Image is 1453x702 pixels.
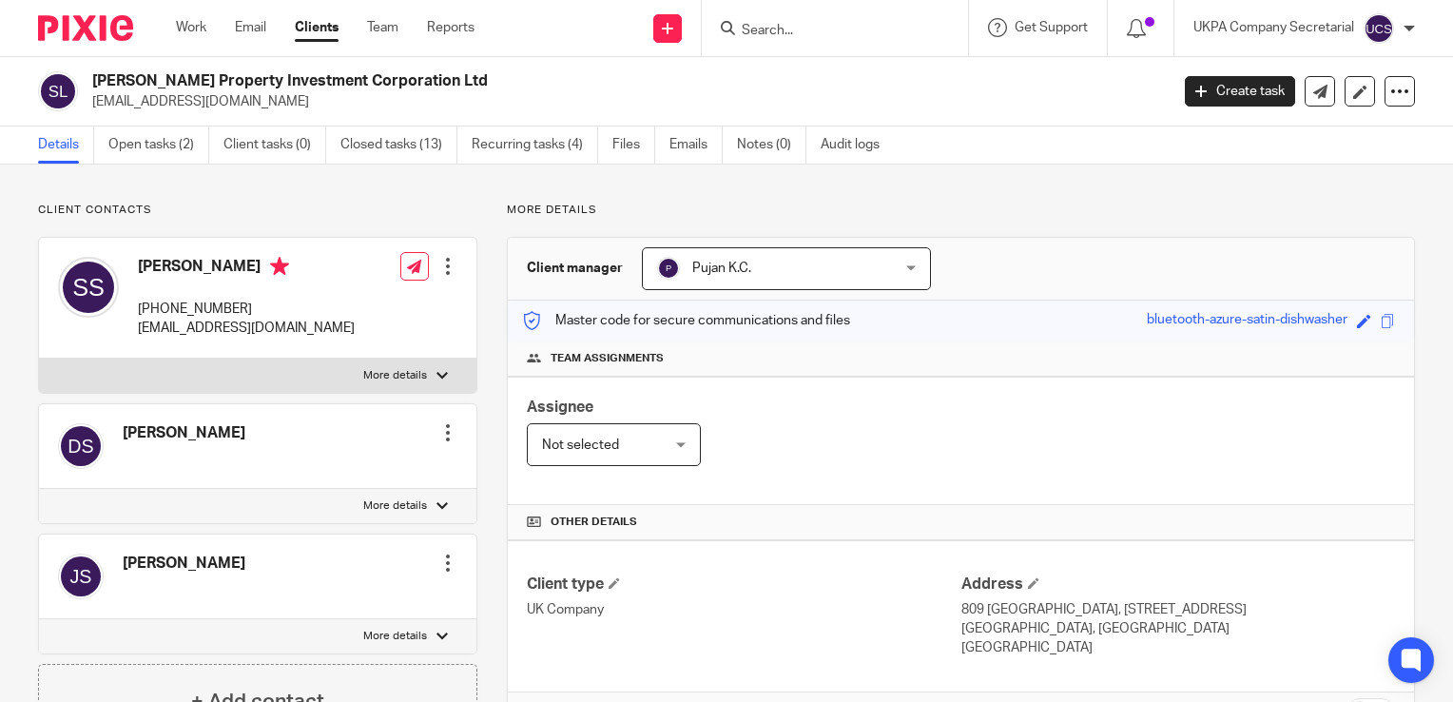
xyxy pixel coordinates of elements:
a: Emails [669,127,723,164]
img: Pixie [38,15,133,41]
i: Primary [270,257,289,276]
p: [GEOGRAPHIC_DATA], [GEOGRAPHIC_DATA] [961,619,1395,638]
h3: Client manager [527,259,623,278]
a: Clients [295,18,339,37]
p: More details [363,498,427,514]
a: Email [235,18,266,37]
p: More details [507,203,1415,218]
a: Team [367,18,398,37]
p: Master code for secure communications and files [522,311,850,330]
a: Files [612,127,655,164]
a: Reports [427,18,475,37]
span: Other details [551,515,637,530]
a: Closed tasks (13) [340,127,457,164]
a: Create task [1185,76,1295,107]
a: Notes (0) [737,127,806,164]
p: UK Company [527,600,960,619]
span: Not selected [542,439,619,452]
img: svg%3E [657,257,680,280]
p: UKPA Company Secretarial [1193,18,1354,37]
p: [PHONE_NUMBER] [138,300,355,319]
p: Client contacts [38,203,477,218]
a: Client tasks (0) [223,127,326,164]
img: svg%3E [58,257,119,318]
div: bluetooth-azure-satin-dishwasher [1147,310,1347,332]
span: Team assignments [551,351,664,366]
p: [EMAIL_ADDRESS][DOMAIN_NAME] [92,92,1156,111]
h2: [PERSON_NAME] Property Investment Corporation Ltd [92,71,943,91]
h4: Address [961,575,1395,595]
span: Pujan K.C. [692,262,751,275]
img: svg%3E [38,71,78,111]
h4: [PERSON_NAME] [123,423,245,443]
h4: [PERSON_NAME] [123,554,245,574]
img: svg%3E [58,423,104,469]
a: Details [38,127,94,164]
p: More details [363,368,427,383]
span: Get Support [1015,21,1088,34]
span: Assignee [527,400,593,415]
p: More details [363,629,427,644]
a: Recurring tasks (4) [472,127,598,164]
input: Search [740,23,911,40]
a: Work [176,18,206,37]
p: [EMAIL_ADDRESS][DOMAIN_NAME] [138,319,355,338]
img: svg%3E [58,554,104,599]
h4: Client type [527,575,960,595]
a: Audit logs [821,127,894,164]
a: Open tasks (2) [108,127,209,164]
h4: [PERSON_NAME] [138,257,355,281]
p: 809 [GEOGRAPHIC_DATA], [STREET_ADDRESS] [961,600,1395,619]
img: svg%3E [1364,13,1394,44]
p: [GEOGRAPHIC_DATA] [961,638,1395,657]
